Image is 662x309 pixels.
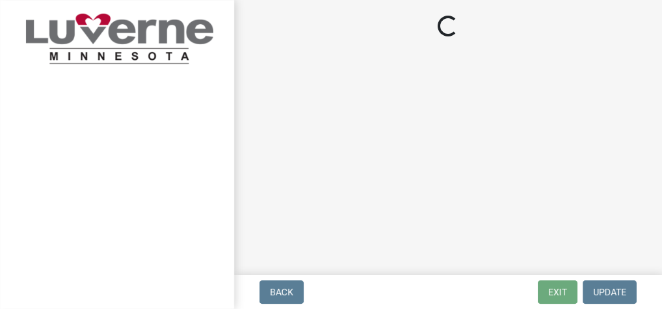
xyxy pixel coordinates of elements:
[26,14,213,64] img: City of Luverne, Minnesota
[538,280,577,304] button: Exit
[583,280,637,304] button: Update
[259,280,304,304] button: Back
[270,287,293,297] span: Back
[593,287,626,297] span: Update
